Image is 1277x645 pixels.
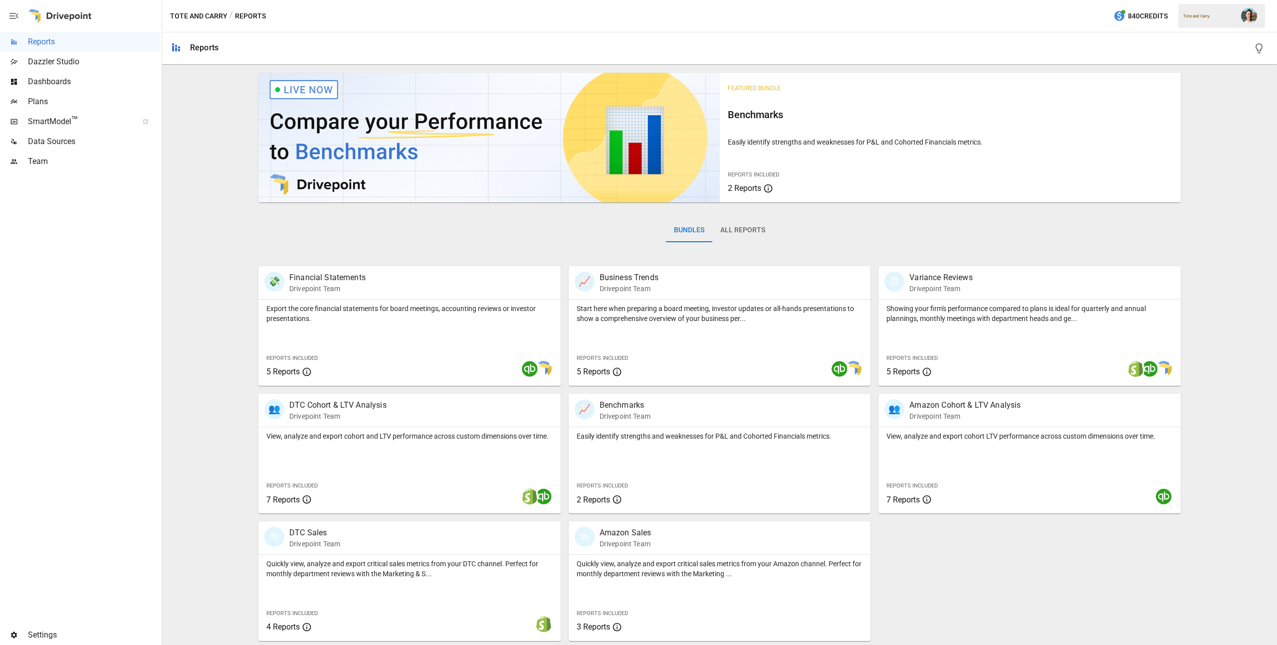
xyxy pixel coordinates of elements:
[71,114,78,127] span: ™
[266,610,318,617] span: Reports Included
[575,399,595,419] div: 📈
[884,399,904,419] div: 👥
[575,527,595,547] div: 🛍
[1183,14,1235,18] div: Tote and Carry
[886,367,920,376] span: 5 Reports
[577,367,610,376] span: 5 Reports
[264,527,284,547] div: 🛍
[728,137,1173,147] p: Easily identify strengths and weaknesses for P&L and Cohorted Financials metrics.
[600,272,658,284] p: Business Trends
[28,156,160,167] span: Team
[600,527,651,539] p: Amazon Sales
[728,107,1173,123] h6: Benchmarks
[666,218,712,242] button: Bundles
[289,527,340,539] p: DTC Sales
[886,304,1173,323] p: Showing your firm's performance compared to plans is ideal for quarterly and annual plannings, mo...
[1156,488,1172,504] img: quickbooks
[266,483,318,489] span: Reports Included
[28,36,160,48] span: Reports
[909,284,972,294] p: Drivepoint Team
[886,431,1173,441] p: View, analyze and export cohort LTV performance across custom dimensions over time.
[886,495,920,504] span: 7 Reports
[258,73,720,202] img: video thumbnail
[909,272,972,284] p: Variance Reviews
[846,361,861,377] img: smart model
[28,116,132,128] span: SmartModel
[536,488,552,504] img: quickbooks
[266,304,553,323] p: Export the core financial statements for board meetings, accounting reviews or investor presentat...
[600,399,650,411] p: Benchmarks
[170,10,227,22] button: Tote and Carry
[886,355,938,361] span: Reports Included
[264,399,284,419] div: 👥
[289,539,340,549] p: Drivepoint Team
[289,272,366,284] p: Financial Statements
[536,361,552,377] img: smart model
[577,559,863,579] p: Quickly view, analyze and export critical sales metrics from your Amazon channel. Perfect for mon...
[909,399,1021,411] p: Amazon Cohort & LTV Analysis
[1128,10,1168,22] span: 840 Credits
[28,96,160,108] span: Plans
[522,488,538,504] img: shopify
[266,495,300,504] span: 7 Reports
[229,10,233,22] div: /
[1142,361,1158,377] img: quickbooks
[1109,7,1172,25] button: 840Credits
[600,539,651,549] p: Drivepoint Team
[600,284,658,294] p: Drivepoint Team
[832,361,848,377] img: quickbooks
[266,559,553,579] p: Quickly view, analyze and export critical sales metrics from your DTC channel. Perfect for monthl...
[728,85,781,92] span: Featured Bundle
[712,218,773,242] button: All Reports
[28,629,160,641] span: Settings
[1156,361,1172,377] img: smart model
[728,171,779,178] span: Reports Included
[28,76,160,88] span: Dashboards
[28,136,160,148] span: Data Sources
[28,56,160,68] span: Dazzler Studio
[266,367,300,376] span: 5 Reports
[577,483,628,489] span: Reports Included
[886,483,938,489] span: Reports Included
[289,411,387,421] p: Drivepoint Team
[728,183,761,193] span: 2 Reports
[1128,361,1144,377] img: shopify
[266,431,553,441] p: View, analyze and export cohort and LTV performance across custom dimensions over time.
[577,431,863,441] p: Easily identify strengths and weaknesses for P&L and Cohorted Financials metrics.
[266,622,300,632] span: 4 Reports
[884,272,904,292] div: 🗓
[289,284,366,294] p: Drivepoint Team
[600,411,650,421] p: Drivepoint Team
[190,43,218,52] div: Reports
[575,272,595,292] div: 📈
[577,622,610,632] span: 3 Reports
[289,399,387,411] p: DTC Cohort & LTV Analysis
[577,610,628,617] span: Reports Included
[264,272,284,292] div: 💸
[577,495,610,504] span: 2 Reports
[909,411,1021,421] p: Drivepoint Team
[577,355,628,361] span: Reports Included
[577,304,863,323] p: Start here when preparing a board meeting, investor updates or all-hands presentations to show a ...
[522,361,538,377] img: quickbooks
[536,616,552,632] img: shopify
[266,355,318,361] span: Reports Included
